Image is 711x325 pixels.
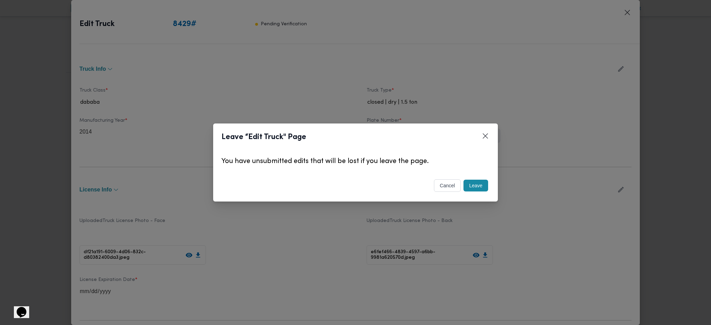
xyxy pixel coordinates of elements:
[221,132,506,143] header: Leave “Edit Truck" Page
[221,158,489,166] p: You have unsubmitted edits that will be lost if you leave the page.
[7,297,29,318] iframe: chat widget
[481,132,490,140] button: Closes this modal window
[463,180,488,191] button: Leave
[434,179,461,192] button: cancel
